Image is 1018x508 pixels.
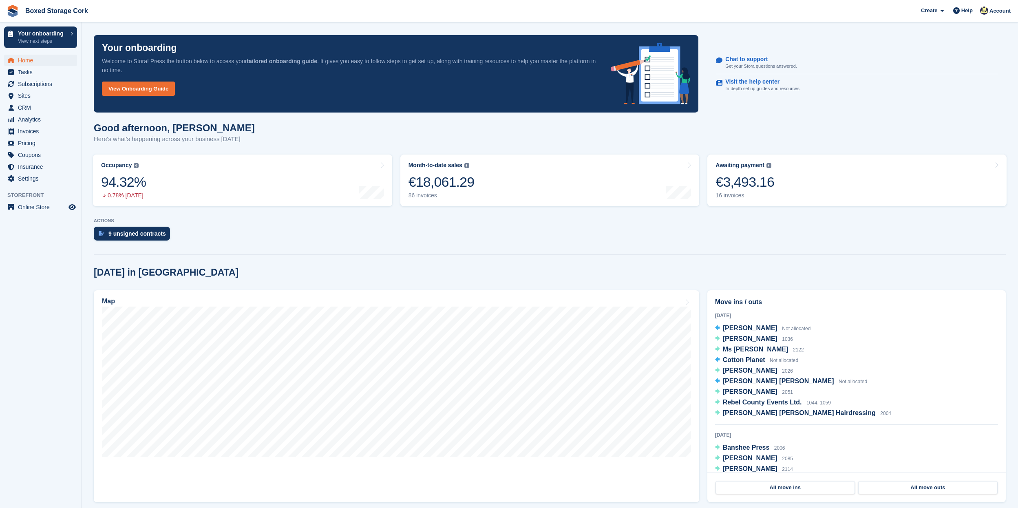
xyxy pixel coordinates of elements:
[108,230,166,237] div: 9 unsigned contracts
[4,78,77,90] a: menu
[715,366,793,376] a: [PERSON_NAME] 2026
[725,78,794,85] p: Visit the help center
[715,408,891,419] a: [PERSON_NAME] [PERSON_NAME] Hairdressing 2004
[4,173,77,184] a: menu
[782,326,810,331] span: Not allocated
[18,38,66,45] p: View next steps
[723,455,777,462] span: [PERSON_NAME]
[725,85,801,92] p: In-depth set up guides and resources.
[18,161,67,172] span: Insurance
[723,346,788,353] span: Ms [PERSON_NAME]
[723,444,770,451] span: Banshee Press
[99,231,104,236] img: contract_signature_icon-13c848040528278c33f63329250d36e43548de30e8caae1d1a13099fd9432cc5.svg
[961,7,973,15] span: Help
[18,149,67,161] span: Coupons
[4,66,77,78] a: menu
[94,218,1006,223] p: ACTIONS
[18,126,67,137] span: Invoices
[715,387,793,398] a: [PERSON_NAME] 2051
[67,202,77,212] a: Preview store
[409,174,475,190] div: €18,061.29
[715,453,793,464] a: [PERSON_NAME] 2085
[715,323,811,334] a: [PERSON_NAME] Not allocated
[4,27,77,48] a: Your onboarding View next steps
[102,298,115,305] h2: Map
[18,173,67,184] span: Settings
[715,355,799,366] a: Cotton Planet Not allocated
[782,336,793,342] span: 1036
[716,74,998,96] a: Visit the help center In-depth set up guides and resources.
[102,43,177,53] p: Your onboarding
[102,82,175,96] a: View Onboarding Guide
[94,122,255,133] h1: Good afternoon, [PERSON_NAME]
[774,445,785,451] span: 2006
[18,90,67,102] span: Sites
[715,334,793,345] a: [PERSON_NAME] 1036
[723,325,777,331] span: [PERSON_NAME]
[715,345,804,355] a: Ms [PERSON_NAME] 2122
[723,409,876,416] span: [PERSON_NAME] [PERSON_NAME] Hairdressing
[723,399,802,406] span: Rebel County Events Ltd.
[723,388,777,395] span: [PERSON_NAME]
[18,102,67,113] span: CRM
[806,400,831,406] span: 1044, 1059
[715,464,793,475] a: [PERSON_NAME] 2114
[4,149,77,161] a: menu
[18,114,67,125] span: Analytics
[723,356,765,363] span: Cotton Planet
[93,155,392,206] a: Occupancy 94.32% 0.78% [DATE]
[409,192,475,199] div: 86 invoices
[725,56,790,63] p: Chat to support
[782,389,793,395] span: 2051
[782,466,793,472] span: 2114
[839,379,867,384] span: Not allocated
[921,7,937,15] span: Create
[715,431,998,439] div: [DATE]
[94,227,174,245] a: 9 unsigned contracts
[980,7,988,15] img: Adam Paul
[4,161,77,172] a: menu
[4,90,77,102] a: menu
[409,162,462,169] div: Month-to-date sales
[715,443,785,453] a: Banshee Press 2006
[18,78,67,90] span: Subscriptions
[18,137,67,149] span: Pricing
[715,162,764,169] div: Awaiting payment
[94,267,238,278] h2: [DATE] in [GEOGRAPHIC_DATA]
[94,290,699,502] a: Map
[4,201,77,213] a: menu
[4,137,77,149] a: menu
[766,163,771,168] img: icon-info-grey-7440780725fd019a000dd9b08b2336e03edf1995a4989e88bcd33f0948082b44.svg
[715,481,855,494] a: All move ins
[715,376,867,387] a: [PERSON_NAME] [PERSON_NAME] Not allocated
[782,368,793,374] span: 2026
[715,312,998,319] div: [DATE]
[18,31,66,36] p: Your onboarding
[102,57,598,75] p: Welcome to Stora! Press the button below to access your . It gives you easy to follow steps to ge...
[134,163,139,168] img: icon-info-grey-7440780725fd019a000dd9b08b2336e03edf1995a4989e88bcd33f0948082b44.svg
[247,58,317,64] strong: tailored onboarding guide
[782,456,793,462] span: 2085
[4,114,77,125] a: menu
[18,66,67,78] span: Tasks
[464,163,469,168] img: icon-info-grey-7440780725fd019a000dd9b08b2336e03edf1995a4989e88bcd33f0948082b44.svg
[707,155,1007,206] a: Awaiting payment €3,493.16 16 invoices
[4,126,77,137] a: menu
[880,411,891,416] span: 2004
[715,297,998,307] h2: Move ins / outs
[18,201,67,213] span: Online Store
[715,398,831,408] a: Rebel County Events Ltd. 1044, 1059
[723,367,777,374] span: [PERSON_NAME]
[101,192,146,199] div: 0.78% [DATE]
[94,135,255,144] p: Here's what's happening across your business [DATE]
[4,55,77,66] a: menu
[723,335,777,342] span: [PERSON_NAME]
[101,162,132,169] div: Occupancy
[7,5,19,17] img: stora-icon-8386f47178a22dfd0bd8f6a31ec36ba5ce8667c1dd55bd0f319d3a0aa187defe.svg
[770,358,798,363] span: Not allocated
[22,4,91,18] a: Boxed Storage Cork
[793,347,804,353] span: 2122
[101,174,146,190] div: 94.32%
[858,481,998,494] a: All move outs
[611,43,691,104] img: onboarding-info-6c161a55d2c0e0a8cae90662b2fe09162a5109e8cc188191df67fb4f79e88e88.svg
